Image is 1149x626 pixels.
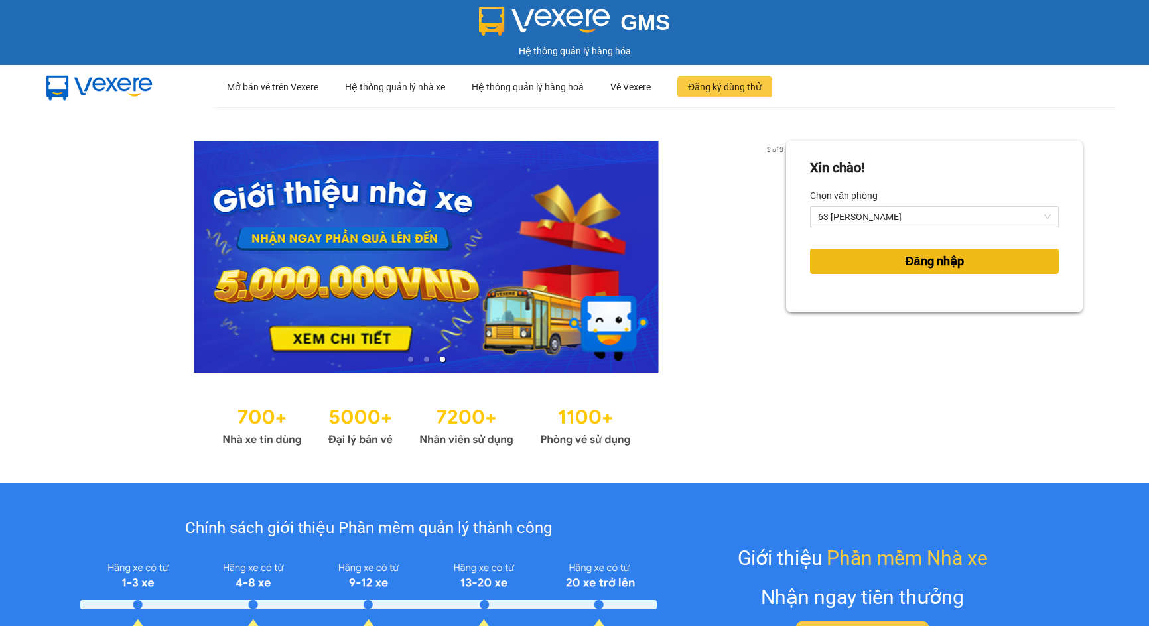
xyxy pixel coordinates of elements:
div: Về Vexere [610,66,651,108]
p: 3 of 3 [763,141,786,158]
li: slide item 1 [408,357,413,362]
div: Nhận ngay tiền thưởng [761,582,964,613]
div: Mở bán vé trên Vexere [227,66,318,108]
div: Hệ thống quản lý nhà xe [345,66,445,108]
span: Đăng ký dùng thử [688,80,762,94]
span: GMS [620,10,670,34]
span: Đăng nhập [906,252,964,271]
div: Hệ thống quản lý hàng hoá [472,66,584,108]
li: slide item 3 [440,357,445,362]
span: 63 Trần Quang Tặng [818,207,1051,227]
img: Statistics.png [222,399,631,450]
li: slide item 2 [424,357,429,362]
button: Đăng ký dùng thử [677,76,772,97]
label: Chọn văn phòng [810,185,878,206]
button: previous slide / item [66,141,85,373]
button: Đăng nhập [810,249,1059,274]
div: Giới thiệu [738,542,988,574]
div: Chính sách giới thiệu Phần mềm quản lý thành công [80,516,657,541]
button: next slide / item [768,141,786,373]
span: Phần mềm Nhà xe [827,542,988,574]
a: GMS [479,20,671,31]
img: logo 2 [479,7,610,36]
div: Xin chào! [810,158,864,178]
img: mbUUG5Q.png [33,65,166,109]
div: Hệ thống quản lý hàng hóa [3,44,1146,58]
